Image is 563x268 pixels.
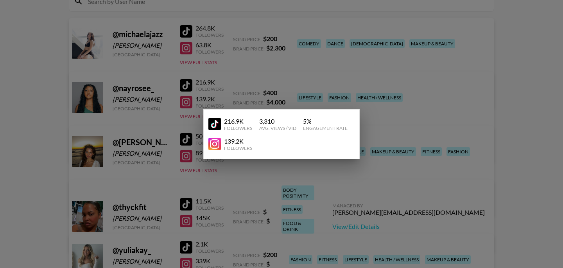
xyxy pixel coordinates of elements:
div: Followers [224,125,252,131]
div: Engagement Rate [303,125,348,131]
div: Avg. Views / Vid [259,125,296,131]
div: 5 % [303,117,348,125]
img: YouTube [208,118,221,130]
div: 216.9K [224,117,252,125]
img: YouTube [208,138,221,150]
div: Followers [224,145,252,151]
div: 139.2K [224,137,252,145]
div: 3,310 [259,117,296,125]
